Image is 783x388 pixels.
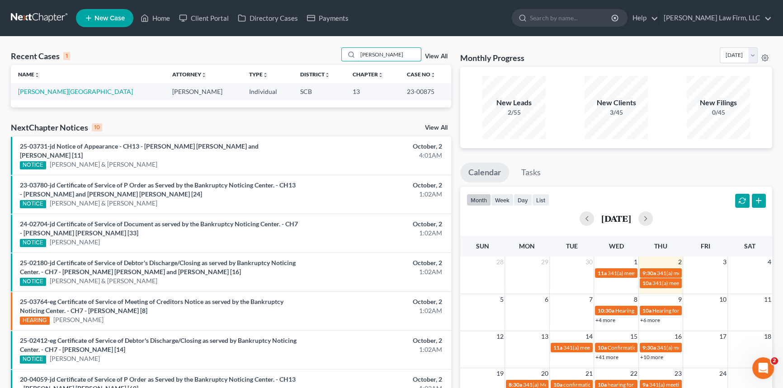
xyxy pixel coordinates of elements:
[722,257,727,267] span: 3
[307,220,442,229] div: October, 2
[307,267,442,276] div: 1:02AM
[11,51,70,61] div: Recent Cases
[652,307,729,314] span: Hearing for La [PERSON_NAME]
[598,381,607,388] span: 10a
[640,354,663,360] a: +10 more
[495,368,505,379] span: 19
[50,199,157,208] a: [PERSON_NAME] & [PERSON_NAME]
[482,98,546,108] div: New Leads
[601,214,631,223] h2: [DATE]
[18,71,40,78] a: Nameunfold_more
[598,344,607,351] span: 10a
[50,354,100,363] a: [PERSON_NAME]
[608,381,677,388] span: hearing for [PERSON_NAME]
[499,294,505,305] span: 5
[718,368,727,379] span: 24
[50,160,157,169] a: [PERSON_NAME] & [PERSON_NAME]
[598,270,607,276] span: 11a
[585,331,594,342] span: 14
[400,83,451,100] td: 23-00875
[476,242,489,250] span: Sun
[20,259,296,276] a: 25-02180-jd Certificate of Service of Debtor's Discharge/Closing as served by Bankruptcy Noticing...
[307,181,442,190] div: October, 2
[263,72,268,78] i: unfold_more
[307,142,442,151] div: October, 2
[20,220,298,237] a: 24-02704-jd Certificate of Service of Document as served by the Bankruptcy Noticing Center. - CH7...
[585,98,648,108] div: New Clients
[752,357,774,379] iframe: Intercom live chat
[585,368,594,379] span: 21
[460,52,524,63] h3: Monthly Progress
[566,242,577,250] span: Tue
[595,354,618,360] a: +41 more
[657,344,744,351] span: 341(a) meeting for [PERSON_NAME]
[20,355,46,364] div: NOTICE
[307,151,442,160] div: 4:01AM
[172,71,207,78] a: Attorneyunfold_more
[495,257,505,267] span: 28
[718,331,727,342] span: 17
[629,331,638,342] span: 15
[378,72,383,78] i: unfold_more
[649,381,736,388] span: 341(a) meeting for [PERSON_NAME]
[20,200,46,208] div: NOTICE
[763,294,772,305] span: 11
[425,125,448,131] a: View All
[598,307,614,314] span: 10:30a
[509,381,522,388] span: 8:30a
[307,229,442,238] div: 1:02AM
[540,331,549,342] span: 13
[585,257,594,267] span: 30
[633,257,638,267] span: 1
[608,270,695,276] span: 341(a) meeting for [PERSON_NAME]
[249,71,268,78] a: Typeunfold_more
[460,163,509,182] a: Calendar
[20,239,46,247] div: NOTICE
[300,71,330,78] a: Districtunfold_more
[292,83,345,100] td: SCB
[674,368,683,379] span: 23
[353,71,383,78] a: Chapterunfold_more
[642,381,648,388] span: 9a
[519,242,535,250] span: Mon
[407,71,436,78] a: Case Nounfold_more
[307,190,442,199] div: 1:02AM
[687,108,750,117] div: 0/45
[20,278,46,286] div: NOTICE
[687,98,750,108] div: New Filings
[585,108,648,117] div: 3/45
[201,72,207,78] i: unfold_more
[652,280,740,286] span: 341(a) meeting for [PERSON_NAME]
[677,257,683,267] span: 2
[307,375,442,384] div: October, 2
[677,294,683,305] span: 9
[615,307,734,314] span: Hearing for [PERSON_NAME] & [PERSON_NAME]
[513,163,549,182] a: Tasks
[659,10,772,26] a: [PERSON_NAME] Law Firm, LLC
[345,83,399,100] td: 13
[553,344,562,351] span: 11a
[307,297,442,306] div: October, 2
[307,345,442,354] div: 1:02AM
[563,381,713,388] span: confirmation hearing for [PERSON_NAME] & [PERSON_NAME]
[50,276,157,285] a: [PERSON_NAME] & [PERSON_NAME]
[523,381,640,388] span: 341(a) Meeting of Creditors for [PERSON_NAME]
[701,242,710,250] span: Fri
[744,242,755,250] span: Sat
[467,194,491,206] button: month
[514,194,532,206] button: day
[640,317,660,323] a: +6 more
[642,270,656,276] span: 9:30a
[718,294,727,305] span: 10
[629,368,638,379] span: 22
[50,238,100,247] a: [PERSON_NAME]
[302,10,353,26] a: Payments
[540,257,549,267] span: 29
[588,294,594,305] span: 7
[165,83,242,100] td: [PERSON_NAME]
[20,337,297,353] a: 25-02412-eg Certificate of Service of Debtor's Discharge/Closing as served by Bankruptcy Noticing...
[674,331,683,342] span: 16
[425,53,448,60] a: View All
[544,294,549,305] span: 6
[491,194,514,206] button: week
